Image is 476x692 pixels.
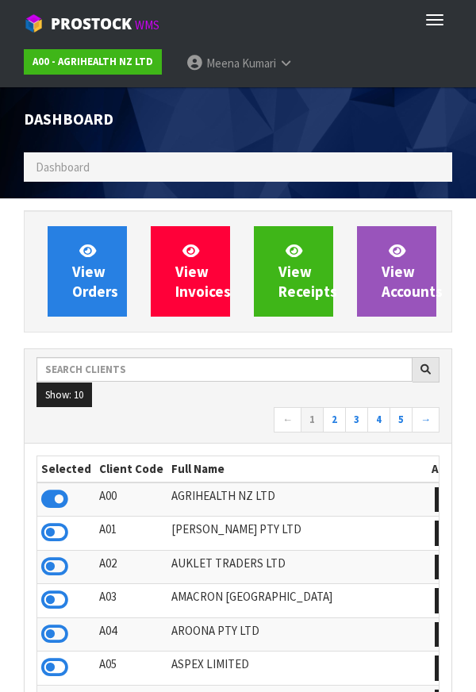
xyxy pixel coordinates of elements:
[48,226,127,317] a: ViewOrders
[412,407,440,432] a: →
[167,482,428,517] td: AGRIHEALTH NZ LTD
[36,160,90,175] span: Dashboard
[278,241,337,301] span: View Receipts
[24,49,162,75] a: A00 - AGRIHEALTH NZ LTD
[345,407,368,432] a: 3
[95,550,167,584] td: A02
[167,550,428,584] td: AUKLET TRADERS LTD
[175,241,231,301] span: View Invoices
[95,517,167,551] td: A01
[274,407,301,432] a: ←
[167,517,428,551] td: [PERSON_NAME] PTY LTD
[167,584,428,618] td: AMACRON [GEOGRAPHIC_DATA]
[357,226,436,317] a: ViewAccounts
[33,55,153,68] strong: A00 - AGRIHEALTH NZ LTD
[167,617,428,652] td: AROONA PTY LTD
[428,456,471,482] th: Action
[95,617,167,652] td: A04
[95,652,167,686] td: A05
[206,56,240,71] span: Meena
[36,407,440,435] nav: Page navigation
[254,226,333,317] a: ViewReceipts
[242,56,276,71] span: Kumari
[382,241,443,301] span: View Accounts
[36,383,92,408] button: Show: 10
[95,584,167,618] td: A03
[151,226,230,317] a: ViewInvoices
[167,652,428,686] td: ASPEX LIMITED
[135,17,159,33] small: WMS
[167,456,428,482] th: Full Name
[24,110,113,129] span: Dashboard
[72,241,118,301] span: View Orders
[95,482,167,517] td: A00
[390,407,413,432] a: 5
[37,456,95,482] th: Selected
[51,13,132,34] span: ProStock
[367,407,390,432] a: 4
[323,407,346,432] a: 2
[95,456,167,482] th: Client Code
[36,357,413,382] input: Search clients
[301,407,324,432] a: 1
[24,13,44,33] img: cube-alt.png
